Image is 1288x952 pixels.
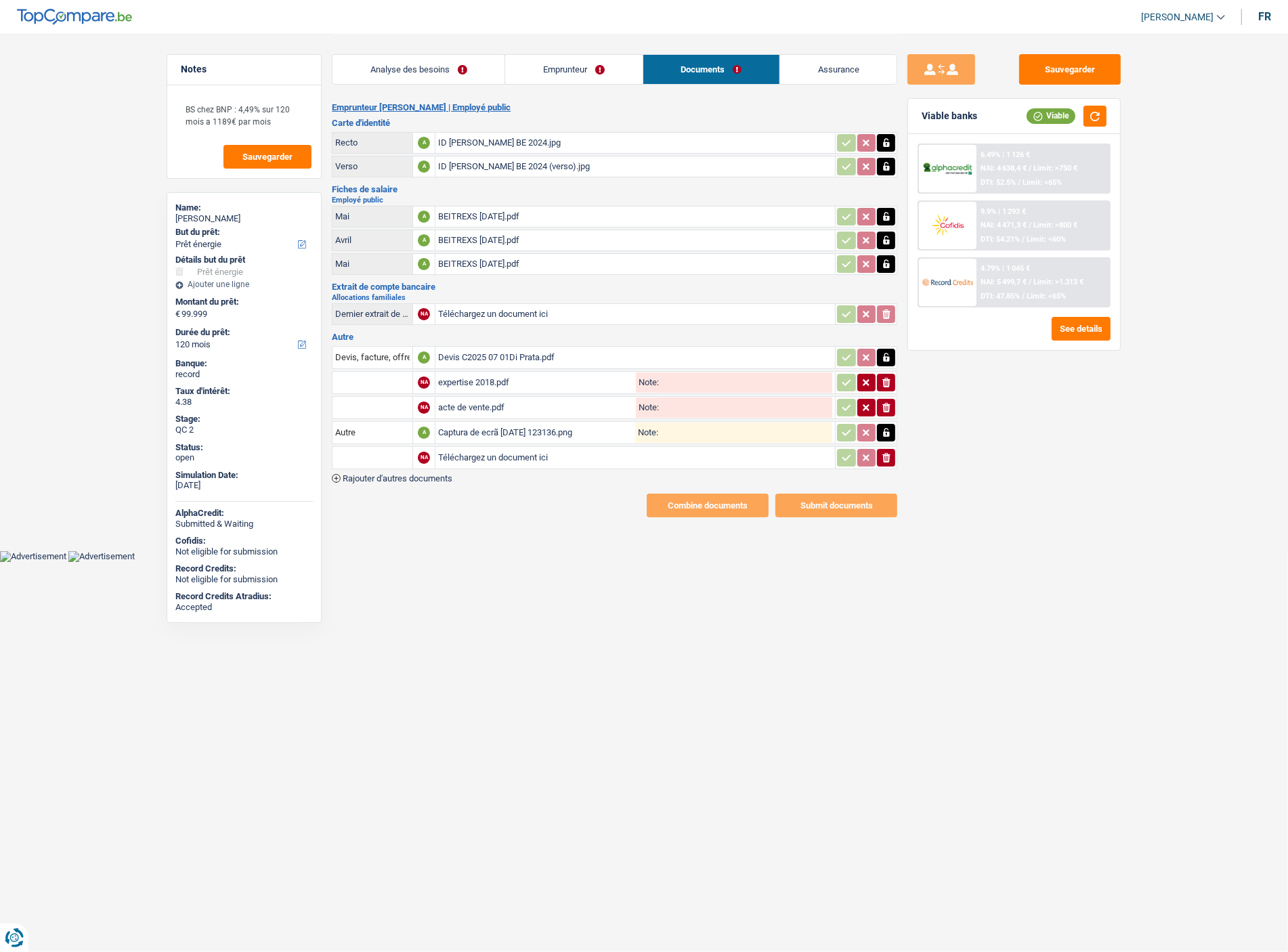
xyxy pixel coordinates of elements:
[1052,317,1111,341] button: See details
[981,150,1030,159] div: 6.49% | 1 126 €
[175,309,180,320] span: €
[1033,164,1077,173] span: Limit: >750 €
[17,9,132,25] img: TopCompare Logo
[175,425,313,435] div: QC 2
[1027,292,1066,301] span: Limit: <65%
[175,213,313,224] div: [PERSON_NAME]
[922,110,977,122] div: Viable banks
[418,160,430,173] div: A
[438,207,832,227] div: BEITREXS [DATE].pdf
[242,152,293,161] span: Sauvegarder
[175,227,310,238] label: But du prêt:
[175,397,313,408] div: 4.38
[418,211,430,223] div: A
[1029,278,1031,286] span: /
[175,519,313,529] div: Submitted & Waiting
[1029,164,1031,173] span: /
[418,234,430,246] div: A
[181,64,307,75] h5: Notes
[418,376,430,389] div: NA
[418,452,430,464] div: NA
[1022,292,1025,301] span: /
[175,480,313,491] div: [DATE]
[1130,6,1225,28] a: [PERSON_NAME]
[223,145,312,169] button: Sauvegarder
[335,211,410,221] div: Mai
[438,347,832,368] div: Devis C2025 07 01Di Prata.pdf
[1023,178,1062,187] span: Limit: <65%
[418,258,430,270] div: A
[175,414,313,425] div: Stage:
[175,546,313,557] div: Not eligible for submission
[332,185,897,194] h3: Fiches de salaire
[438,254,832,274] div: BEITREXS [DATE].pdf
[438,397,633,418] div: acte de vente.pdf
[1022,235,1025,244] span: /
[438,230,832,251] div: BEITREXS [DATE].pdf
[780,55,897,84] a: Assurance
[981,235,1020,244] span: DTI: 54.21%
[643,55,779,84] a: Documents
[981,264,1030,273] div: 4.79% | 1 045 €
[1019,54,1121,85] button: Sauvegarder
[922,161,972,177] img: AlphaCredit
[335,161,410,171] div: Verso
[332,118,897,127] h3: Carte d'identité
[1033,278,1083,286] span: Limit: >1.313 €
[505,55,642,84] a: Emprunteur
[438,156,832,177] div: ID [PERSON_NAME] BE 2024 (verso).jpg
[418,402,430,414] div: NA
[175,369,313,380] div: record
[332,55,505,84] a: Analyse des besoins
[981,292,1020,301] span: DTI: 47.85%
[636,378,659,387] label: Note:
[175,202,313,213] div: Name:
[175,574,313,585] div: Not eligible for submission
[175,327,310,338] label: Durée du prêt:
[175,280,313,289] div: Ajouter une ligne
[981,221,1027,230] span: NAI: 4 471,3 €
[635,428,658,437] label: Note:
[175,536,313,546] div: Cofidis:
[175,442,313,453] div: Status:
[175,508,313,519] div: AlphaCredit:
[922,269,972,295] img: Record Credits
[418,308,430,320] div: NA
[175,602,313,613] div: Accepted
[332,282,897,291] h3: Extrait de compte bancaire
[1018,178,1021,187] span: /
[335,259,410,269] div: Mai
[335,137,410,148] div: Recto
[68,551,135,562] img: Advertisement
[922,213,972,238] img: Cofidis
[775,494,897,517] button: Submit documents
[332,102,897,113] h2: Emprunteur [PERSON_NAME] | Employé public
[1027,235,1066,244] span: Limit: <60%
[332,474,452,483] button: Rajouter d'autres documents
[438,423,635,443] div: Captura de ecrã [DATE] 123136.png
[981,278,1027,286] span: NAI: 5 499,7 €
[332,196,897,204] h2: Employé public
[418,351,430,364] div: A
[1258,10,1271,23] div: fr
[175,563,313,574] div: Record Credits:
[981,207,1026,216] div: 9.9% | 1 293 €
[438,372,633,393] div: expertise 2018.pdf
[175,591,313,602] div: Record Credits Atradius:
[1033,221,1077,230] span: Limit: >800 €
[175,358,313,369] div: Banque:
[647,494,769,517] button: Combine documents
[1141,12,1214,23] span: [PERSON_NAME]
[981,164,1027,173] span: NAI: 4 638,4 €
[332,294,897,301] h2: Allocations familiales
[636,403,659,412] label: Note:
[418,137,430,149] div: A
[175,386,313,397] div: Taux d'intérêt:
[335,235,410,245] div: Avril
[175,297,310,307] label: Montant du prêt:
[175,452,313,463] div: open
[332,332,897,341] h3: Autre
[1029,221,1031,230] span: /
[175,470,313,481] div: Simulation Date:
[175,255,313,265] div: Détails but du prêt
